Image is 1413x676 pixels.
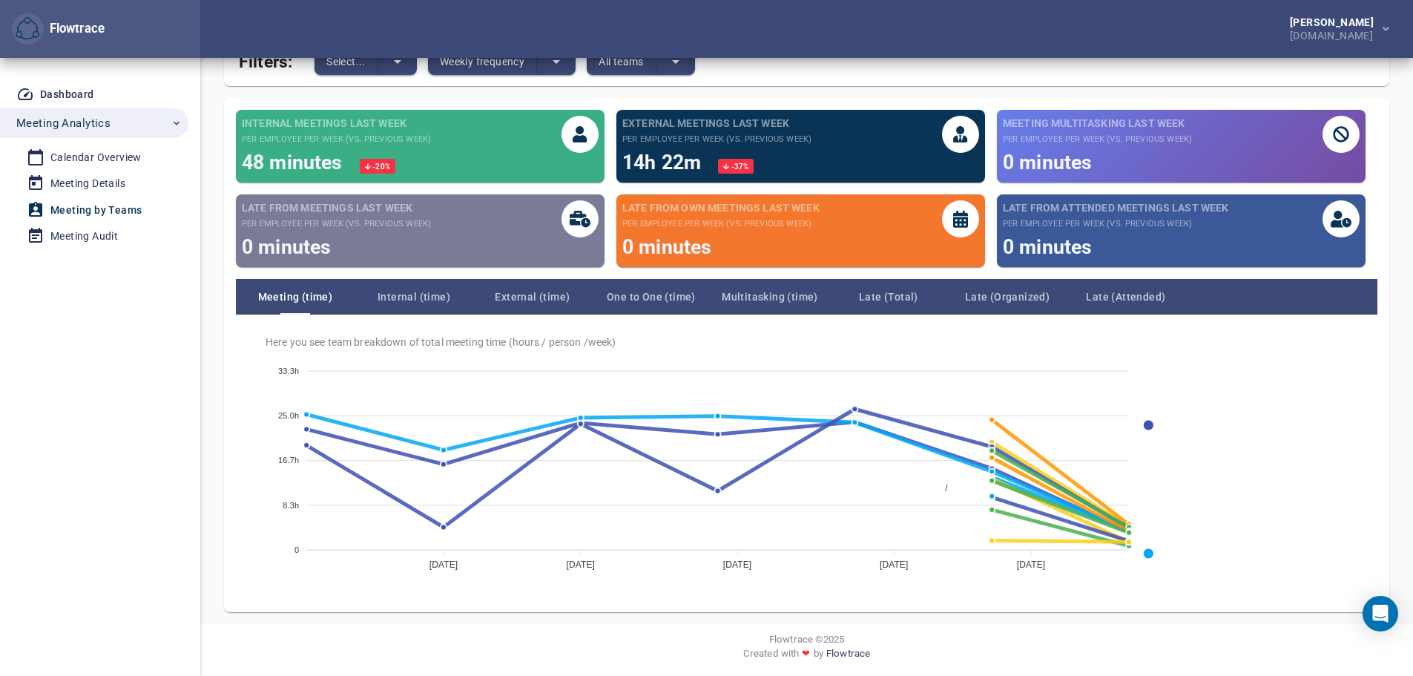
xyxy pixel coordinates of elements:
[242,235,331,258] span: 0 minutes
[236,288,355,306] span: Meeting (time)
[429,560,458,571] tspan: [DATE]
[1003,218,1229,230] small: per employee per week (vs. previous week)
[12,13,105,45] div: Flowtrace
[242,200,431,215] span: Late from meetings last week
[829,288,948,306] span: Late (Total)
[592,288,711,306] span: One to One (time)
[473,288,592,306] span: External (time)
[587,48,656,75] button: All teams
[212,646,1401,666] div: Created with
[826,646,870,666] a: Flowtrace
[278,456,299,465] tspan: 16.7h
[50,201,142,220] div: Meeting by Teams
[16,17,39,41] img: Flowtrace
[440,53,524,70] span: Weekly frequency
[1290,17,1380,27] div: [PERSON_NAME]
[622,151,706,174] span: 14h 22m
[428,48,537,75] button: Weekly frequency
[1003,235,1092,258] span: 0 minutes
[12,13,44,45] button: Flowtrace
[1003,200,1229,215] span: Late from attended meetings last week
[326,53,366,70] span: Select...
[723,560,752,571] tspan: [DATE]
[278,367,299,375] tspan: 33.3h
[1003,116,1192,131] span: Meeting Multitasking last week
[769,632,844,646] span: Flowtrace © 2025
[799,646,813,660] span: ❤
[294,545,299,554] tspan: 0
[314,48,417,75] div: split button
[278,411,299,420] tspan: 25.0h
[622,116,811,131] span: External meetings last week
[40,85,94,104] div: Dashboard
[242,134,431,145] small: per employee per week (vs. previous week)
[622,200,820,215] span: Late from own meetings last week
[266,335,1360,349] span: Here you see team breakdown of total meeting time (hours / person / week )
[880,560,909,571] tspan: [DATE]
[242,151,348,174] span: 48 minutes
[948,288,1067,306] span: Late (Organized)
[730,163,749,171] span: -37 %
[1017,560,1046,571] tspan: [DATE]
[1003,134,1192,145] small: per employee per week (vs. previous week)
[428,48,576,75] div: split button
[711,288,829,306] span: Multitasking (time)
[50,148,142,167] div: Calendar Overview
[242,116,431,131] span: Internal meetings last week
[599,53,644,70] span: All teams
[587,48,695,75] div: split button
[567,560,596,571] tspan: [DATE]
[1363,596,1398,631] div: Open Intercom Messenger
[1266,13,1401,45] button: [PERSON_NAME][DOMAIN_NAME]
[355,288,473,306] span: Internal (time)
[314,48,378,75] button: Select...
[934,483,947,493] span: /
[814,646,823,666] span: by
[50,174,125,193] div: Meeting Details
[622,235,711,258] span: 0 minutes
[242,218,431,230] small: per employee per week (vs. previous week)
[622,218,820,230] small: per employee per week (vs. previous week)
[1003,151,1092,174] span: 0 minutes
[371,163,390,171] span: -20 %
[1067,288,1185,306] span: Late (Attended)
[239,43,292,75] span: Filters:
[283,501,299,510] tspan: 8.3h
[44,20,105,38] div: Flowtrace
[622,134,811,145] small: per employee per week (vs. previous week)
[50,227,118,246] div: Meeting Audit
[16,114,111,133] span: Meeting Analytics
[1290,27,1380,41] div: [DOMAIN_NAME]
[236,279,1377,315] div: Team breakdown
